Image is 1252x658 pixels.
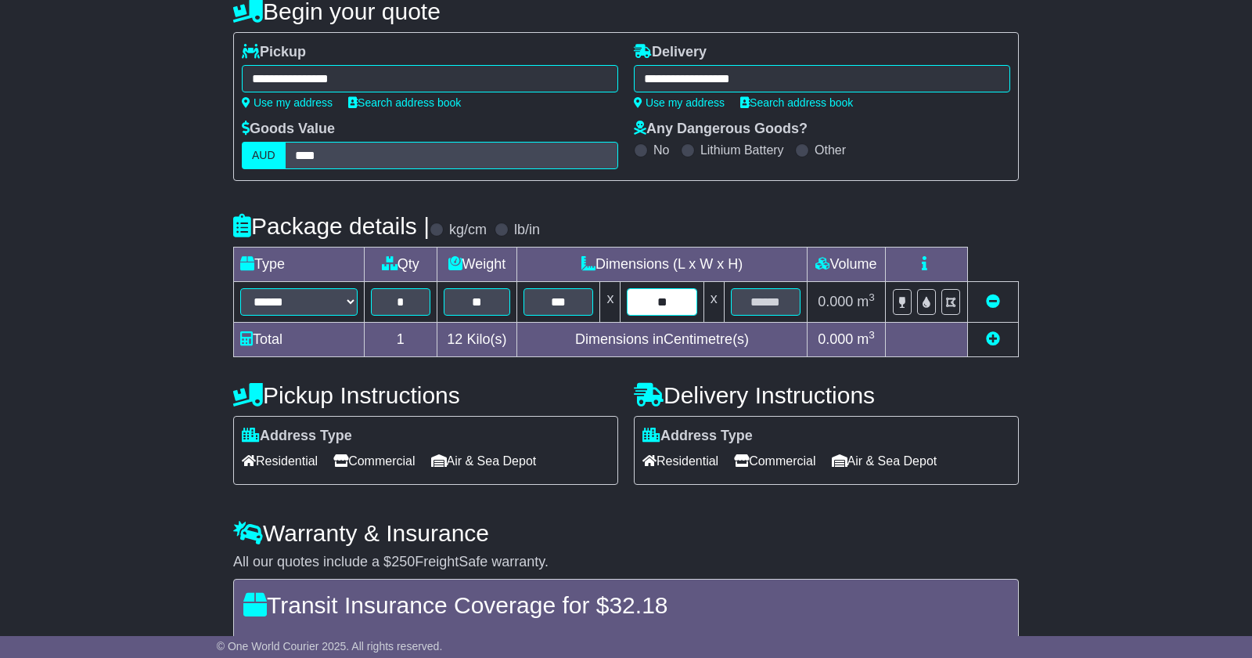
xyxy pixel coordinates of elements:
sup: 3 [869,291,875,303]
h4: Warranty & Insurance [233,520,1019,546]
td: Dimensions (L x W x H) [517,248,808,282]
td: x [703,282,724,323]
h4: Transit Insurance Coverage for $ [243,592,1009,618]
label: kg/cm [449,222,487,239]
label: lb/in [514,222,540,239]
span: 12 [447,331,462,347]
h4: Pickup Instructions [233,382,618,408]
h4: Package details | [233,213,430,239]
label: Other [815,143,846,157]
td: Total [234,323,365,357]
a: Use my address [242,96,333,109]
span: m [857,331,875,347]
label: Delivery [634,44,707,61]
span: 32.18 [609,592,667,618]
span: Air & Sea Depot [431,449,537,473]
span: Commercial [333,449,415,473]
span: Residential [242,449,318,473]
span: Residential [642,449,718,473]
td: Weight [437,248,517,282]
a: Remove this item [986,294,1000,309]
td: Kilo(s) [437,323,517,357]
h4: Delivery Instructions [634,382,1019,408]
a: Use my address [634,96,725,109]
td: Volume [807,248,885,282]
label: Goods Value [242,121,335,138]
td: Qty [365,248,437,282]
div: All our quotes include a $ FreightSafe warranty. [233,554,1019,571]
td: x [600,282,621,323]
sup: 3 [869,329,875,341]
label: AUD [242,142,286,169]
td: 1 [365,323,437,357]
label: Any Dangerous Goods? [634,121,808,138]
label: Lithium Battery [700,143,784,157]
td: Dimensions in Centimetre(s) [517,323,808,357]
a: Add new item [986,331,1000,347]
span: © One World Courier 2025. All rights reserved. [217,640,443,653]
a: Search address book [740,96,853,109]
span: 250 [391,554,415,569]
span: 0.000 [818,294,853,309]
span: Commercial [734,449,815,473]
td: Type [234,248,365,282]
label: No [653,143,669,157]
span: Air & Sea Depot [832,449,937,473]
label: Address Type [642,428,753,445]
label: Address Type [242,428,352,445]
span: 0.000 [818,331,853,347]
label: Pickup [242,44,306,61]
span: m [857,294,875,309]
a: Search address book [348,96,461,109]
